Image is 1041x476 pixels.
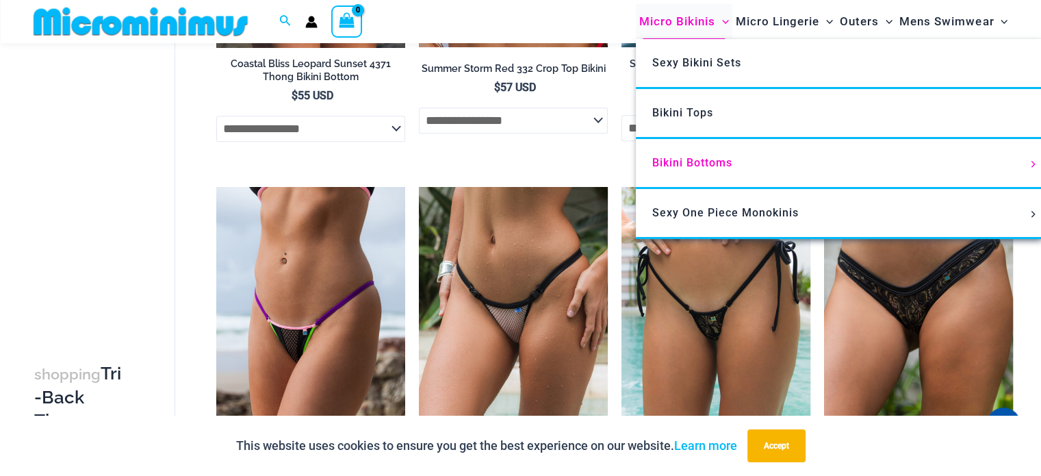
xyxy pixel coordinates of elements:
[494,81,536,94] bdi: 57 USD
[674,438,737,453] a: Learn more
[216,187,405,471] img: Reckless Neon Crush Black Neon 466 Thong 01
[732,4,836,39] a: Micro LingerieMenu ToggleMenu Toggle
[621,58,810,83] h2: Summer Storm Red 449 Thong Bikini Bottom
[652,206,799,219] span: Sexy One Piece Monokinis
[419,62,608,80] a: Summer Storm Red 332 Crop Top Bikini
[634,2,1014,41] nav: Site Navigation
[824,187,1013,471] img: Highway Robbery Black Gold 439 Clip Bottom 01
[715,4,729,39] span: Menu Toggle
[621,187,810,471] img: Highway Robbery Black Gold 456 Micro 01
[824,187,1013,471] a: Highway Robbery Black Gold 439 Clip Bottom 01Highway Robbery Black Gold 439 Clip Bottom 02Highway...
[639,4,715,39] span: Micro Bikinis
[819,4,833,39] span: Menu Toggle
[994,4,1007,39] span: Menu Toggle
[879,4,892,39] span: Menu Toggle
[494,81,500,94] span: $
[279,13,292,30] a: Search icon link
[419,187,608,471] a: Trade Winds IvoryInk 469 Thong 01Trade Winds IvoryInk 317 Top 469 Thong 06Trade Winds IvoryInk 31...
[34,46,157,320] iframe: TrustedSite Certified
[305,16,318,28] a: Account icon link
[34,366,101,383] span: shopping
[236,436,737,456] p: This website uses cookies to ensure you get the best experience on our website.
[747,429,806,462] button: Accept
[292,89,333,102] bdi: 55 USD
[292,89,298,102] span: $
[216,58,405,83] h2: Coastal Bliss Leopard Sunset 4371 Thong Bikini Bottom
[652,106,713,119] span: Bikini Tops
[419,187,608,471] img: Trade Winds IvoryInk 469 Thong 01
[1025,161,1040,168] span: Menu Toggle
[621,58,810,88] a: Summer Storm Red 449 Thong Bikini Bottom
[216,187,405,471] a: Reckless Neon Crush Black Neon 466 Thong 01Reckless Neon Crush Black Neon 466 Thong 03Reckless Ne...
[216,58,405,88] a: Coastal Bliss Leopard Sunset 4371 Thong Bikini Bottom
[419,62,608,75] h2: Summer Storm Red 332 Crop Top Bikini
[836,4,896,39] a: OutersMenu ToggleMenu Toggle
[34,362,127,432] h3: Tri-Back Thongs
[896,4,1011,39] a: Mens SwimwearMenu ToggleMenu Toggle
[1025,211,1040,218] span: Menu Toggle
[331,5,363,37] a: View Shopping Cart, empty
[652,156,732,169] span: Bikini Bottoms
[621,187,810,471] a: Highway Robbery Black Gold 456 Micro 01Highway Robbery Black Gold 359 Clip Top 456 Micro 02Highwa...
[636,4,732,39] a: Micro BikinisMenu ToggleMenu Toggle
[840,4,879,39] span: Outers
[736,4,819,39] span: Micro Lingerie
[652,56,741,69] span: Sexy Bikini Sets
[28,6,253,37] img: MM SHOP LOGO FLAT
[899,4,994,39] span: Mens Swimwear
